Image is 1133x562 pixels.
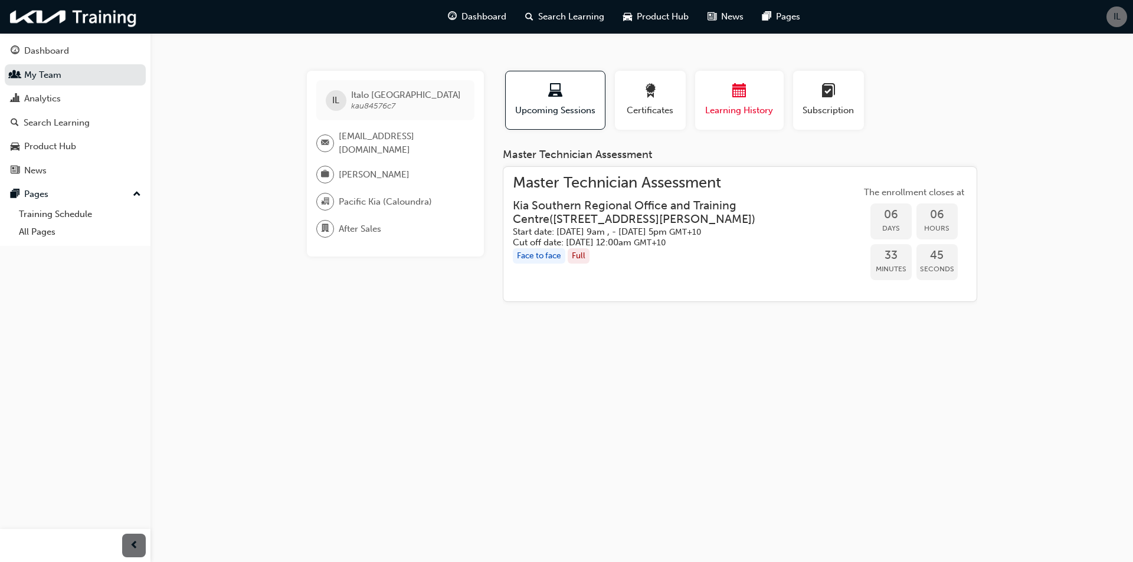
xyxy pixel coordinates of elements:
[538,10,604,24] span: Search Learning
[24,92,61,106] div: Analytics
[130,538,139,553] span: prev-icon
[721,10,744,24] span: News
[753,5,810,29] a: pages-iconPages
[5,160,146,182] a: News
[5,183,146,205] button: Pages
[513,248,565,264] div: Face to face
[14,223,146,241] a: All Pages
[704,104,775,117] span: Learning History
[916,222,958,235] span: Hours
[1106,6,1127,27] button: IL
[5,64,146,86] a: My Team
[525,9,533,24] span: search-icon
[24,188,48,201] div: Pages
[339,195,432,209] span: Pacific Kia (Caloundra)
[615,71,686,130] button: Certificates
[802,104,855,117] span: Subscription
[776,10,800,24] span: Pages
[11,189,19,200] span: pages-icon
[24,44,69,58] div: Dashboard
[695,71,784,130] button: Learning History
[513,237,842,248] h5: Cut off date: [DATE] 12:00am
[916,249,958,262] span: 45
[11,118,19,129] span: search-icon
[351,101,395,111] span: kau84576c7
[11,166,19,176] span: news-icon
[762,9,771,24] span: pages-icon
[916,262,958,276] span: Seconds
[637,10,689,24] span: Product Hub
[568,248,590,264] div: Full
[5,88,146,110] a: Analytics
[1114,10,1121,24] span: IL
[351,90,461,100] span: Italo [GEOGRAPHIC_DATA]
[339,168,410,182] span: [PERSON_NAME]
[461,10,506,24] span: Dashboard
[624,104,677,117] span: Certificates
[669,227,701,237] span: Australian Eastern Standard Time GMT+10
[793,71,864,130] button: Subscription
[870,208,912,222] span: 06
[11,142,19,152] span: car-icon
[643,84,657,100] span: award-icon
[5,112,146,134] a: Search Learning
[321,136,329,151] span: email-icon
[513,176,861,190] span: Master Technician Assessment
[861,186,967,199] span: The enrollment closes at
[11,94,19,104] span: chart-icon
[438,5,516,29] a: guage-iconDashboard
[516,5,614,29] a: search-iconSearch Learning
[339,222,381,236] span: After Sales
[870,262,912,276] span: Minutes
[634,238,666,248] span: Australian Eastern Standard Time GMT+10
[821,84,836,100] span: learningplan-icon
[332,94,339,107] span: IL
[24,164,47,178] div: News
[513,176,967,292] a: Master Technician AssessmentKia Southern Regional Office and Training Centre([STREET_ADDRESS][PER...
[5,40,146,62] a: Dashboard
[614,5,698,29] a: car-iconProduct Hub
[6,5,142,29] img: kia-training
[5,136,146,157] a: Product Hub
[321,194,329,209] span: organisation-icon
[505,71,605,130] button: Upcoming Sessions
[623,9,632,24] span: car-icon
[503,149,977,162] div: Master Technician Assessment
[513,226,842,238] h5: Start date: [DATE] 9am , - [DATE] 5pm
[515,104,596,117] span: Upcoming Sessions
[321,167,329,182] span: briefcase-icon
[870,249,912,262] span: 33
[14,205,146,224] a: Training Schedule
[698,5,753,29] a: news-iconNews
[916,208,958,222] span: 06
[11,70,19,81] span: people-icon
[133,187,141,202] span: up-icon
[513,199,842,226] h3: Kia Southern Regional Office and Training Centre ( [STREET_ADDRESS][PERSON_NAME] )
[24,116,90,130] div: Search Learning
[11,46,19,57] span: guage-icon
[548,84,562,100] span: laptop-icon
[24,140,76,153] div: Product Hub
[870,222,912,235] span: Days
[5,38,146,183] button: DashboardMy TeamAnalyticsSearch LearningProduct HubNews
[339,130,465,156] span: [EMAIL_ADDRESS][DOMAIN_NAME]
[732,84,746,100] span: calendar-icon
[448,9,457,24] span: guage-icon
[708,9,716,24] span: news-icon
[321,221,329,236] span: department-icon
